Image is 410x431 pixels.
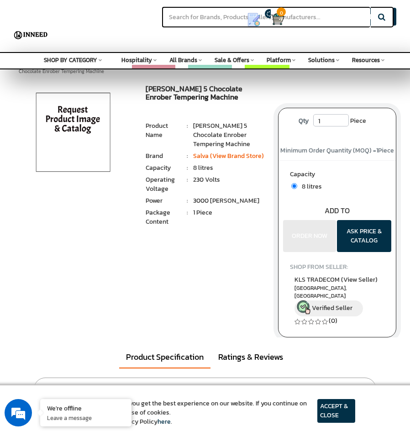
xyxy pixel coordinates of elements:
[193,163,264,173] li: 8 litres
[192,68,228,77] a: JOBS PORTAL
[146,85,264,103] h1: [PERSON_NAME] 5 Chocolate Enrober Tempering Machine
[158,417,171,426] a: here
[44,56,97,64] span: SHOP BY CATEGORY
[308,56,335,64] span: Solutions
[279,205,396,216] div: ADD TO
[337,220,391,252] button: ASK PRICE & CATALOG
[27,85,119,183] img: inneed-image-na.png
[12,24,49,47] img: Inneed.Market
[350,114,366,128] span: Piece
[146,196,181,205] li: Power
[297,300,310,314] img: inneed-verified-seller-icon.png
[181,175,193,184] li: :
[294,275,379,316] a: KLS TRADECOM (View Seller) [GEOGRAPHIC_DATA], [GEOGRAPHIC_DATA] Verified Seller
[181,196,193,205] li: :
[248,68,286,77] a: SELLER LOGIN
[193,151,264,161] a: Salva (View Brand Store)
[312,303,352,313] span: Verified Seller
[136,68,172,77] a: POST TENDER
[376,146,378,155] span: 1
[146,175,181,194] li: Operating Voltage
[55,399,317,426] article: We use cookies to ensure you get the best experience on our website. If you continue on this page...
[146,208,181,226] li: Package Content
[297,182,322,191] span: 8 litres
[329,316,337,326] a: (0)
[193,175,264,184] li: 230 Volts
[290,263,384,270] h4: SHOP FROM SELLER:
[271,12,284,26] img: Cart
[47,404,125,412] div: We're offline
[294,114,313,128] label: Qty
[146,121,181,140] li: Product Name
[277,7,286,16] span: 0
[352,56,380,64] span: Resources
[267,56,291,64] span: Platform
[215,56,249,64] span: Sale & Offers
[181,121,193,131] li: :
[247,13,261,26] img: Show My Quotes
[211,347,290,368] a: Ratings & Reviews
[146,152,181,161] li: Brand
[181,152,193,161] li: :
[290,170,384,181] label: Capacity
[317,399,355,423] article: ACCEPT & CLOSE
[181,163,193,173] li: :
[244,9,271,30] a: my Quotes
[119,347,210,368] a: Product Specification
[280,146,394,155] span: Minimum Order Quantity (MOQ) = Piece
[294,275,378,284] span: KLS TRADECOM
[271,9,275,29] a: Cart 0
[193,196,264,205] li: 3000 [PERSON_NAME]
[162,7,370,27] input: Search for Brands, Products, Sellers, Manufacturers...
[193,208,264,217] li: 1 Piece
[193,121,264,149] li: [PERSON_NAME] 5 Chocolate Enrober Tempering Machine
[121,56,152,64] span: Hospitality
[146,163,181,173] li: Capacity
[181,208,193,217] li: :
[169,56,197,64] span: All Brands
[294,284,379,300] span: East Delhi
[47,414,125,422] p: Leave a message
